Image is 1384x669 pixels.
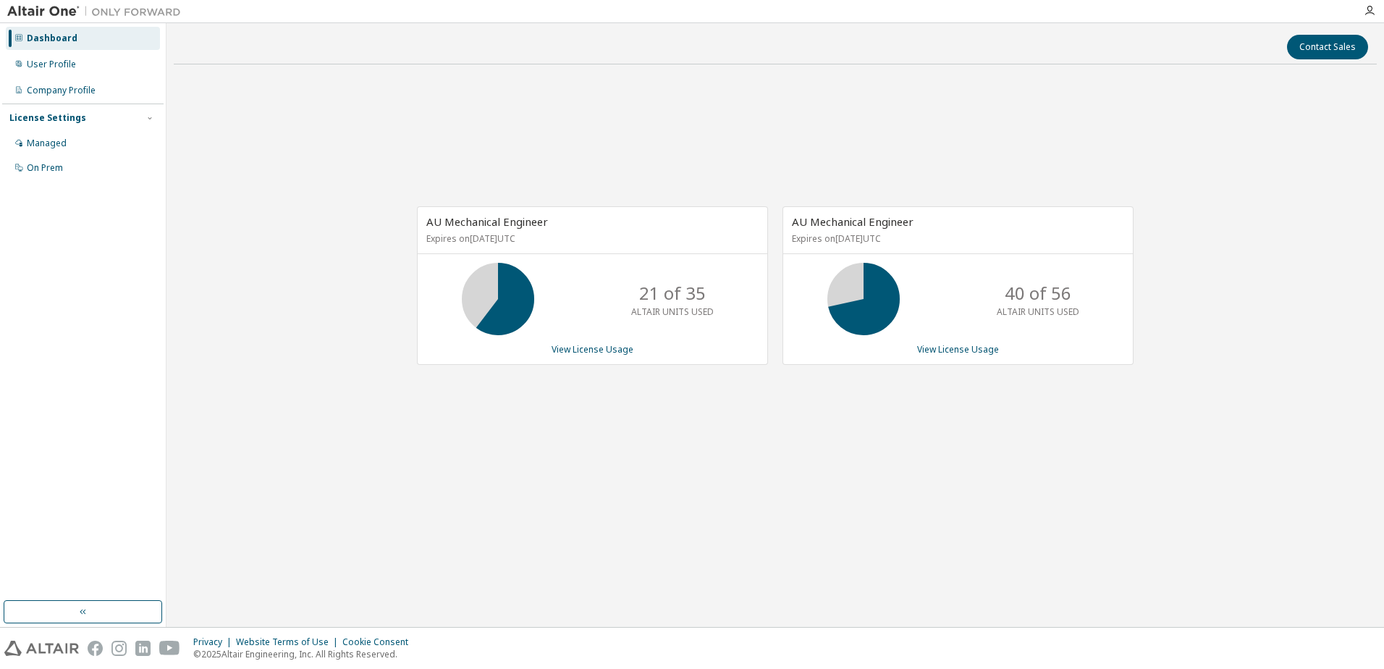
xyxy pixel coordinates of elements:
p: ALTAIR UNITS USED [997,306,1079,318]
p: Expires on [DATE] UTC [426,232,755,245]
img: youtube.svg [159,641,180,656]
a: View License Usage [552,343,633,355]
p: Expires on [DATE] UTC [792,232,1121,245]
div: On Prem [27,162,63,174]
div: License Settings [9,112,86,124]
img: facebook.svg [88,641,103,656]
p: 21 of 35 [639,281,706,306]
img: linkedin.svg [135,641,151,656]
img: instagram.svg [111,641,127,656]
img: altair_logo.svg [4,641,79,656]
div: Website Terms of Use [236,636,342,648]
a: View License Usage [917,343,999,355]
img: Altair One [7,4,188,19]
div: Company Profile [27,85,96,96]
button: Contact Sales [1287,35,1368,59]
span: AU Mechanical Engineer [426,214,548,229]
p: ALTAIR UNITS USED [631,306,714,318]
span: AU Mechanical Engineer [792,214,913,229]
p: © 2025 Altair Engineering, Inc. All Rights Reserved. [193,648,417,660]
div: Privacy [193,636,236,648]
div: Managed [27,138,67,149]
p: 40 of 56 [1005,281,1071,306]
div: User Profile [27,59,76,70]
div: Dashboard [27,33,77,44]
div: Cookie Consent [342,636,417,648]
